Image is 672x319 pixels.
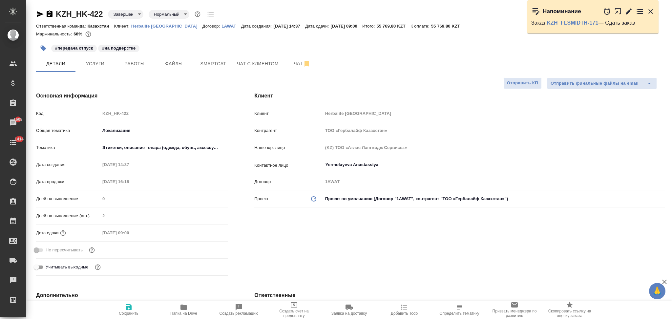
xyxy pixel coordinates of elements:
[439,311,479,316] span: Определить тематику
[36,24,88,29] p: Ответственная команда:
[254,162,323,169] p: Контактное лицо
[647,8,655,15] button: Закрыть
[119,311,138,316] span: Сохранить
[237,60,279,68] span: Чат с клиентом
[40,60,72,68] span: Детали
[211,301,266,319] button: Создать рекламацию
[254,196,269,202] p: Проект
[507,79,538,87] span: Отправить КП
[503,77,542,89] button: Отправить КП
[73,32,84,36] p: 68%
[649,283,665,299] button: 🙏
[11,136,28,142] span: 1414
[131,23,202,29] a: Herbalife [GEOGRAPHIC_DATA]
[431,24,465,29] p: 55 769,80 KZT
[88,246,96,254] button: Включи, если не хочешь, чтобы указанная дата сдачи изменилась после переставления заказа в 'Подтв...
[100,109,228,118] input: Пустое поле
[305,24,330,29] p: Дата сдачи:
[323,193,665,204] div: Проект по умолчанию (Договор "1AWAT", контрагент "ТОО «Гербалайф Казахстан»")
[531,20,655,26] p: Заказ — Сдать заказ
[547,77,642,89] button: Отправить финальные файлы на email
[149,10,189,19] div: Завершен
[254,110,323,117] p: Клиент
[625,8,633,15] button: Редактировать
[491,309,538,318] span: Призвать менеджера по развитию
[100,228,157,238] input: Пустое поле
[36,196,100,202] p: Дней на выполнение
[2,134,25,151] a: 1414
[51,45,97,51] span: передача отпуск
[376,24,410,29] p: 55 769,80 KZT
[102,45,136,52] p: #на подверстке
[156,301,211,319] button: Папка на Drive
[542,301,597,319] button: Скопировать ссылку на оценку заказа
[254,144,323,151] p: Наше юр. лицо
[652,284,663,298] span: 🙏
[254,291,665,299] h4: Ответственные
[543,8,581,15] p: Напоминание
[46,10,53,18] button: Скопировать ссылку
[391,311,418,316] span: Добавить Todo
[100,125,228,136] div: Локализация
[254,92,665,100] h4: Клиент
[36,127,100,134] p: Общая тематика
[551,80,639,87] span: Отправить финальные файлы на email
[100,160,157,169] input: Пустое поле
[79,60,111,68] span: Услуги
[108,10,143,19] div: Завершен
[36,291,228,299] h4: Дополнительно
[101,301,156,319] button: Сохранить
[100,142,228,153] div: Этикетки, описание товара (одежда, обувь, аксессуары)
[119,60,150,68] span: Работы
[158,60,190,68] span: Файлы
[286,59,318,68] span: Чат
[254,127,323,134] p: Контрагент
[254,179,323,185] p: Договор
[36,213,100,219] p: Дней на выполнение (авт.)
[111,11,135,17] button: Завершен
[322,301,377,319] button: Заявка на доставку
[206,9,216,19] button: Todo
[221,24,241,29] p: 1AWAT
[273,24,305,29] p: [DATE] 14:37
[270,309,318,318] span: Создать счет на предоплату
[547,20,598,26] a: KZH_FLSMIDTH-171
[36,179,100,185] p: Дата продажи
[59,229,67,237] button: Если добавить услуги и заполнить их объемом, то дата рассчитается автоматически
[36,110,100,117] p: Код
[636,8,644,15] button: Перейти в todo
[2,115,25,131] a: 1608
[323,109,665,118] input: Пустое поле
[323,143,665,152] input: Пустое поле
[198,60,229,68] span: Smartcat
[36,92,228,100] h4: Основная информация
[36,161,100,168] p: Дата создания
[55,45,93,52] p: #передача отпуск
[362,24,376,29] p: Итого:
[323,126,665,135] input: Пустое поле
[547,77,657,89] div: split button
[94,263,102,271] button: Выбери, если сб и вс нужно считать рабочими днями для выполнения заказа.
[10,116,26,123] span: 1608
[36,230,59,236] p: Дата сдачи
[36,41,51,55] button: Добавить тэг
[100,211,228,221] input: Пустое поле
[36,144,100,151] p: Тематика
[36,10,44,18] button: Скопировать ссылку для ЯМессенджера
[152,11,181,17] button: Нормальный
[100,177,157,186] input: Пустое поле
[323,177,665,186] input: Пустое поле
[330,24,362,29] p: [DATE] 09:00
[88,24,114,29] p: Казахстан
[114,24,131,29] p: Клиент:
[36,32,73,36] p: Маржинальность:
[487,301,542,319] button: Призвать менеджера по развитию
[661,164,662,165] button: Open
[56,10,103,18] a: KZH_HK-422
[202,24,222,29] p: Договор:
[193,10,202,18] button: Доп статусы указывают на важность/срочность заказа
[170,311,197,316] span: Папка на Drive
[266,301,322,319] button: Создать счет на предоплату
[131,24,202,29] p: Herbalife [GEOGRAPHIC_DATA]
[303,60,311,68] svg: Отписаться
